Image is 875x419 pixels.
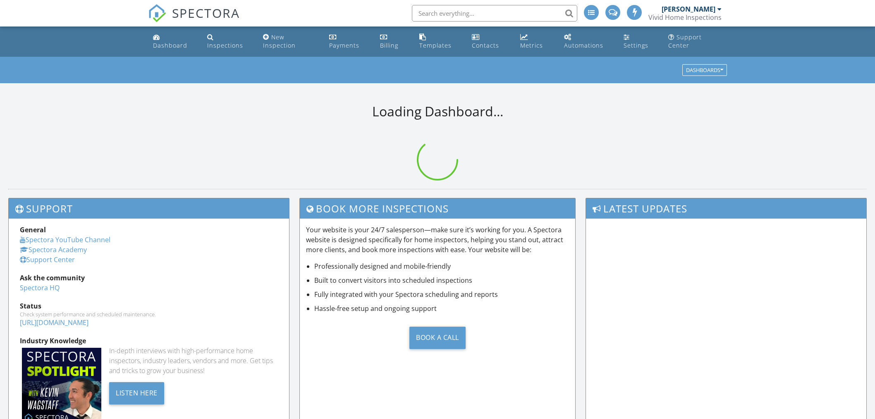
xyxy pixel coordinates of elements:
a: SPECTORA [148,11,240,29]
div: Support Center [668,33,702,49]
div: [PERSON_NAME] [662,5,715,13]
a: New Inspection [260,30,319,53]
div: Billing [380,41,398,49]
div: Listen Here [109,382,164,405]
img: The Best Home Inspection Software - Spectora [148,4,166,22]
div: Ask the community [20,273,278,283]
a: Listen Here [109,388,164,397]
input: Search everything... [412,5,577,22]
div: Automations [564,41,603,49]
div: Industry Knowledge [20,336,278,346]
a: Templates [416,30,462,53]
div: Payments [329,41,359,49]
h3: Latest Updates [586,198,866,219]
h3: Support [9,198,289,219]
strong: General [20,225,46,234]
li: Hassle-free setup and ongoing support [314,303,569,313]
a: Book a Call [306,320,569,355]
li: Built to convert visitors into scheduled inspections [314,275,569,285]
button: Dashboards [682,65,727,76]
a: Billing [377,30,409,53]
span: SPECTORA [172,4,240,22]
a: Automations (Advanced) [561,30,614,53]
a: Metrics [517,30,555,53]
div: Status [20,301,278,311]
div: Contacts [472,41,499,49]
a: Inspections [204,30,253,53]
div: Dashboard [153,41,187,49]
a: Spectora Academy [20,245,87,254]
p: Your website is your 24/7 salesperson—make sure it’s working for you. A Spectora website is desig... [306,225,569,255]
h3: Book More Inspections [300,198,575,219]
a: Dashboard [150,30,197,53]
a: [URL][DOMAIN_NAME] [20,318,88,327]
div: Book a Call [409,327,466,349]
div: Check system performance and scheduled maintenance. [20,311,278,318]
div: Metrics [520,41,543,49]
a: Support Center [665,30,725,53]
div: Templates [419,41,452,49]
div: Dashboards [686,67,723,73]
a: Payments [326,30,370,53]
div: Vivid Home Inspections [648,13,722,22]
li: Professionally designed and mobile-friendly [314,261,569,271]
li: Fully integrated with your Spectora scheduling and reports [314,289,569,299]
a: Settings [620,30,658,53]
a: Support Center [20,255,75,264]
div: In-depth interviews with high-performance home inspectors, industry leaders, vendors and more. Ge... [109,346,278,376]
a: Spectora YouTube Channel [20,235,110,244]
div: Settings [624,41,648,49]
div: New Inspection [263,33,296,49]
div: Inspections [207,41,243,49]
a: Contacts [469,30,510,53]
a: Spectora HQ [20,283,60,292]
